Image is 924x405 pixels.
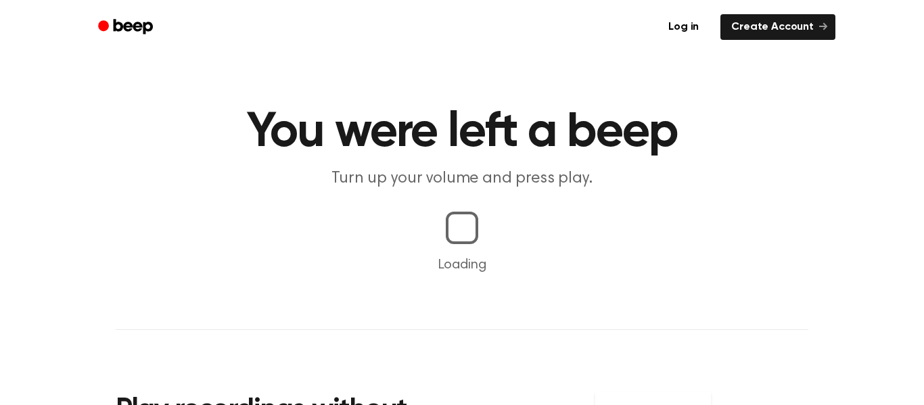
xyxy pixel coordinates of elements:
[655,11,712,43] a: Log in
[116,108,808,157] h1: You were left a beep
[720,14,835,40] a: Create Account
[16,255,908,275] p: Loading
[202,168,722,190] p: Turn up your volume and press play.
[89,14,165,41] a: Beep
